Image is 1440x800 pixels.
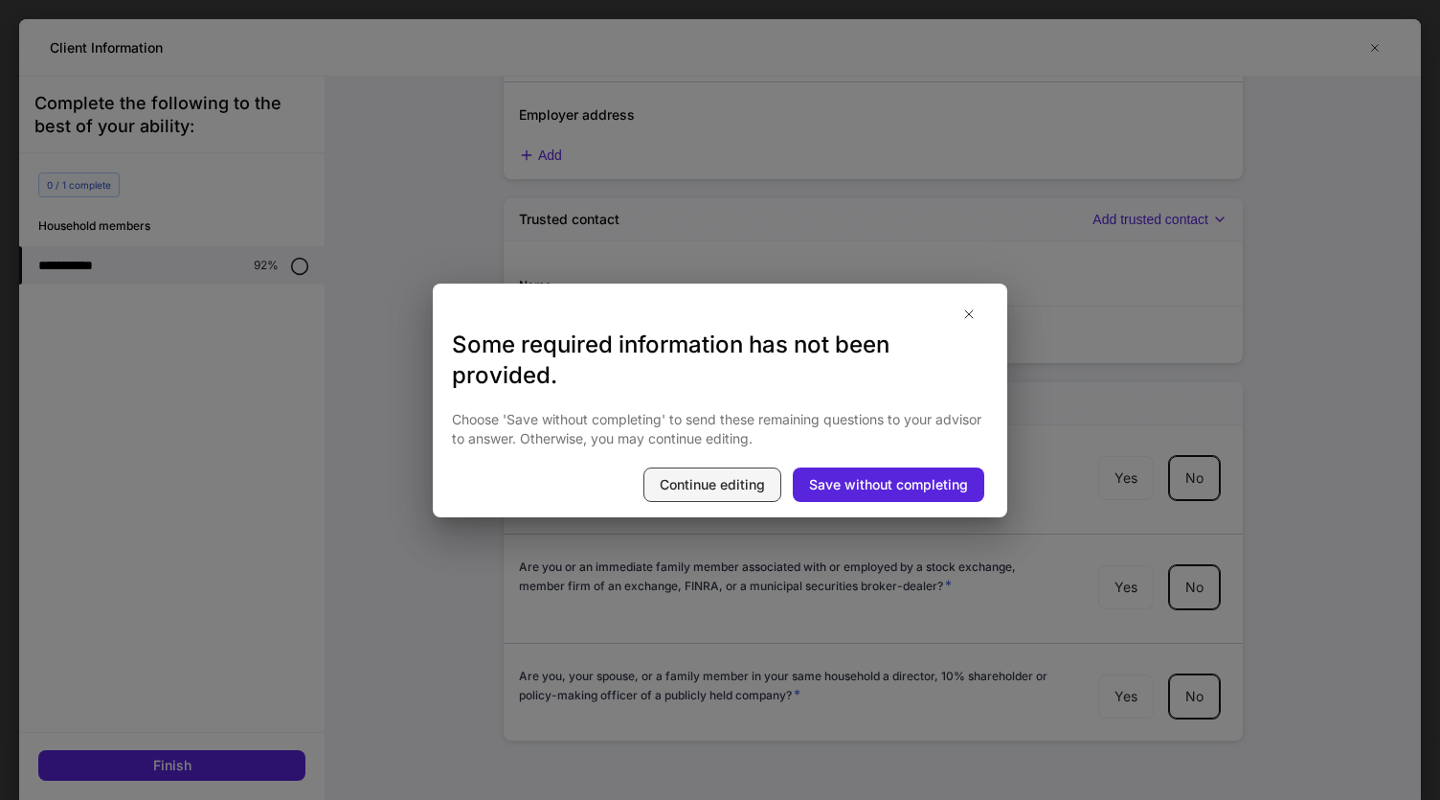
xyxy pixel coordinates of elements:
[452,410,988,448] p: Choose 'Save without completing' to send these remaining questions to your advisor to answer. Oth...
[660,475,765,494] div: Continue editing
[793,468,984,502] button: Save without completing
[809,475,968,494] div: Save without completing
[643,468,781,502] button: Continue editing
[452,330,988,391] h3: Some required information has not been provided.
